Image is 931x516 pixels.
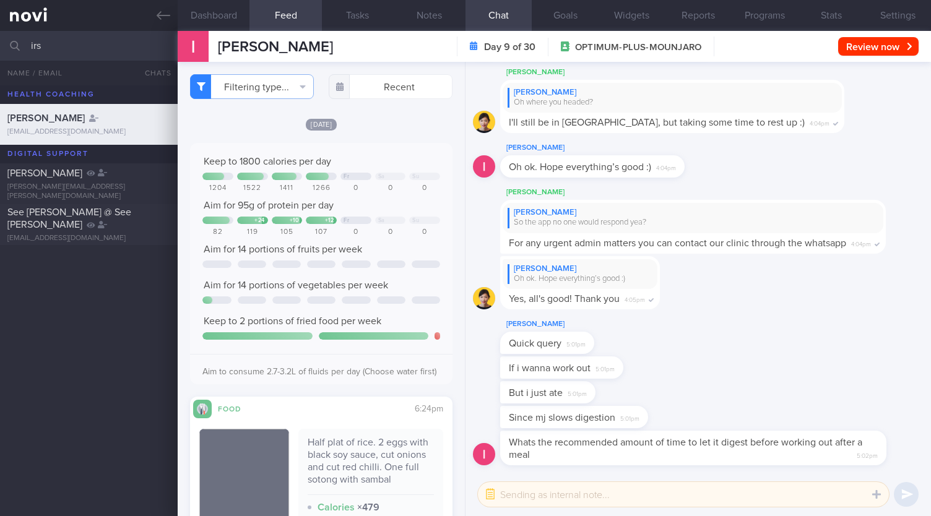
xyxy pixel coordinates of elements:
div: 107 [306,228,337,237]
button: Chats [128,61,178,85]
span: [PERSON_NAME] [7,168,82,178]
div: Fr [344,173,349,180]
span: [PERSON_NAME] [218,40,333,54]
span: Aim for 14 portions of fruits per week [204,244,362,254]
div: Sa [378,217,385,224]
div: 1411 [272,184,303,193]
div: [PERSON_NAME] [508,208,878,218]
div: 0 [340,184,371,193]
span: Aim for 14 portions of vegetables per week [204,280,388,290]
button: Filtering type... [190,74,314,99]
div: [PERSON_NAME][EMAIL_ADDRESS][PERSON_NAME][DOMAIN_NAME] [7,183,170,201]
span: For any urgent admin matters you can contact our clinic through the whatsapp [509,238,846,248]
span: OPTIMUM-PLUS-MOUNJARO [575,41,701,54]
span: [PERSON_NAME] [7,113,85,123]
div: 0 [340,228,371,237]
div: 105 [272,228,303,237]
span: 6:24pm [415,405,443,413]
span: 4:04pm [656,161,676,173]
button: Review now [838,37,919,56]
span: 5:01pm [595,362,615,374]
div: Fr [344,217,349,224]
span: 5:01pm [566,337,586,349]
span: Oh ok. Hope everything’s good :) [509,162,651,172]
span: Since mj slows digestion [509,413,615,423]
span: 4:04pm [810,116,829,128]
div: 1204 [202,184,233,193]
div: + 24 [254,217,265,224]
span: Quick query [509,338,561,348]
div: 0 [375,184,406,193]
div: + 12 [325,217,334,224]
span: I'll still be in [GEOGRAPHIC_DATA], but taking some time to rest up :) [509,118,805,127]
span: 5:02pm [857,449,878,460]
strong: Day 9 of 30 [484,41,535,53]
div: 0 [409,184,440,193]
span: 5:01pm [568,387,587,398]
div: Su [412,217,419,224]
span: See [PERSON_NAME] @ See [PERSON_NAME] [7,207,131,230]
div: 1266 [306,184,337,193]
strong: Calories [318,502,355,512]
div: 0 [409,228,440,237]
div: [PERSON_NAME] [500,140,722,155]
span: Aim to consume 2.7-3.2L of fluids per day (Choose water first) [202,368,436,376]
div: Half plat of rice. 2 eggs with black soy sauce, cut onions and cut red chilli. One full sotong wi... [308,436,434,495]
div: Su [412,173,419,180]
div: [EMAIL_ADDRESS][DOMAIN_NAME] [7,234,170,243]
span: Whats the recommended amount of time to let it digest before working out after a meal [509,437,862,460]
span: Aim for 95g of protein per day [204,200,334,210]
div: 82 [202,228,233,237]
span: If i wanna work out [509,363,591,373]
span: Keep to 2 portions of fried food per week [204,316,381,326]
div: Sa [378,173,385,180]
div: 1522 [237,184,268,193]
div: + 10 [290,217,300,224]
div: [PERSON_NAME] [500,65,881,80]
div: 119 [237,228,268,237]
span: 4:05pm [625,293,645,304]
span: 4:04pm [851,237,871,249]
div: [PERSON_NAME] [500,317,631,332]
div: [PERSON_NAME] [508,264,652,274]
div: Oh where you headed? [508,98,837,108]
div: [PERSON_NAME] [500,185,923,200]
span: But i just ate [509,388,563,398]
span: [DATE] [306,119,337,131]
span: 5:01pm [620,411,639,423]
div: 0 [375,228,406,237]
div: Oh ok. Hope everything’s good :) [508,274,652,284]
div: [PERSON_NAME] [508,88,837,98]
div: Food [212,403,261,413]
strong: × 479 [357,502,379,512]
span: Keep to 1800 calories per day [204,157,331,166]
div: So the app no one would respond yea? [508,218,878,228]
span: Yes, all's good! Thank you [509,294,620,304]
div: [EMAIL_ADDRESS][DOMAIN_NAME] [7,127,170,137]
